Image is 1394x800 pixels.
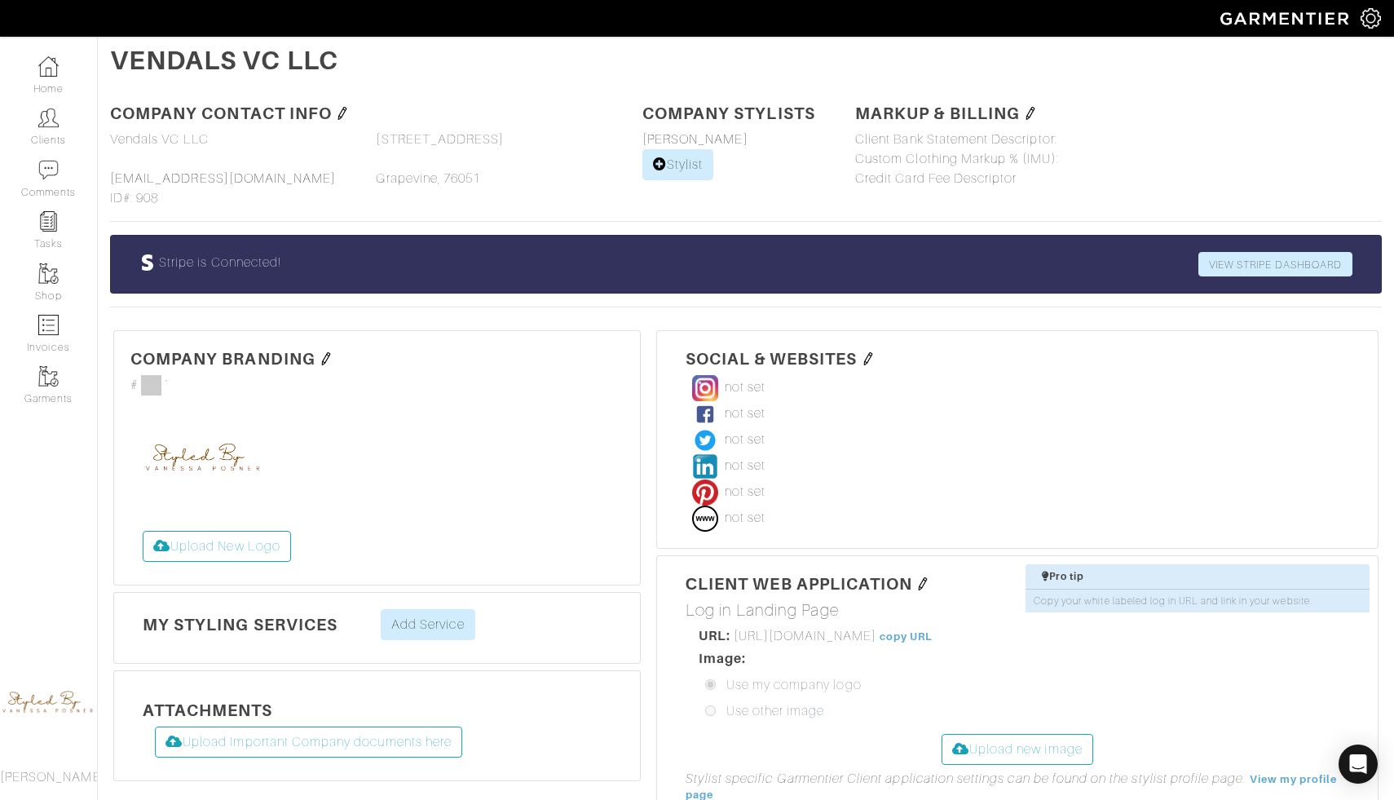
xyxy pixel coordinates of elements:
[139,254,156,271] img: stripeLogo-a5a0b105ef774b315ea9413633ac59ebdea70fbe11df5d15dccc025e26b8fc9b.png
[916,577,929,590] img: pen-cf24a1663064a2ec1b9c1bd2387e9de7a2fa800b781884d57f21acf72779bad2.png
[642,149,713,180] a: Stylist
[1026,590,1370,612] div: Copy your white labeled log in URL and link in your website.
[726,701,825,721] label: Use other image
[843,169,1109,188] div: Credit Card Fee Descriptor
[110,130,209,149] span: Vendals VC LLC
[686,349,858,368] span: Social & Websites
[38,366,59,387] img: garments-icon-b7da505a4dc4fd61783c78ac3ca0ef83fa9d6f193b1c9dc38574b1d14d53ca28.png
[880,630,933,643] a: copy URL
[130,375,138,395] span: #
[692,375,718,401] img: instagram-ca3bc792a033a2c9429fd021af625c3049b16be64d72d12f1b3be3ecbc60b429.png
[1024,107,1037,120] img: pen-cf24a1663064a2ec1b9c1bd2387e9de7a2fa800b781884d57f21acf72779bad2.png
[38,108,59,128] img: clients-icon-6bae9207a08558b7cb47a8932f037763ab4055f8c8b6bfacd5dc20c3e0201464.png
[725,378,765,397] span: not set
[110,104,332,122] span: Company Contact Info
[1042,569,1361,584] div: Pro tip
[143,531,291,562] label: Upload New Logo
[1198,252,1352,276] a: VIEW STRIPE DASHBOARD
[686,574,913,593] span: Сlient Web Application
[725,430,765,449] span: not set
[692,427,718,453] img: twitter-e883f9cd8240719afd50c0ee89db83673970c87530b2143747009cad9852be48.png
[1361,8,1381,29] img: gear-icon-white-bd11855cb880d31180b6d7d6211b90ccbf57a29d726f0c71d8c61bd08dd39cc2.png
[843,130,1109,149] div: Client Bank Statement Descriptor:
[38,211,59,232] img: reminder-icon-8004d30b9f0a5d33ae49ab947aed9ed385cf756f9e5892f1edd6e32f2345188e.png
[376,169,480,188] span: Grapevine, 76051
[855,104,1020,122] span: Markup & Billing
[862,352,875,365] img: pen-cf24a1663064a2ec1b9c1bd2387e9de7a2fa800b781884d57f21acf72779bad2.png
[159,255,281,270] span: Stripe is Connected!
[726,675,862,695] label: Use my company logo
[110,45,1382,76] h2: Vendals VC LLC
[381,609,475,640] a: Add Service
[725,404,765,423] span: not set
[320,352,333,365] img: pen-cf24a1663064a2ec1b9c1bd2387e9de7a2fa800b781884d57f21acf72779bad2.png
[942,734,1093,765] label: Upload new image
[38,315,59,335] img: orders-icon-0abe47150d42831381b5fb84f609e132dff9fe21cb692f30cb5eec754e2cba89.png
[692,401,718,427] img: facebook-317dd1732a6ad44248c5b87731f7b9da87357f1ebddc45d2c594e0cd8ab5f9a2.png
[130,349,315,368] span: Company Branding
[110,188,158,208] span: ID#: 908
[143,701,273,719] span: Attachments
[110,171,336,186] a: [EMAIL_ADDRESS][DOMAIN_NAME]
[130,375,624,396] div: `
[143,402,265,524] img: 1758472954373.png
[376,130,504,149] span: [STREET_ADDRESS]
[725,456,765,475] span: not set
[843,149,1109,169] div: Custom Clothing Markup % (IMU):
[1339,745,1378,784] div: Open Intercom Messenger
[692,506,718,532] img: website-7c1d345177191472bde3b385a3dfc09e683c6cc9c740836e1c7612723a46e372.png
[699,628,730,643] span: URL:
[155,727,462,758] label: Upload Important Company documents here
[725,508,765,528] span: not set
[725,482,765,502] span: not set
[143,615,337,634] span: My Styling Services
[642,132,748,147] a: [PERSON_NAME]
[336,107,349,120] img: pen-cf24a1663064a2ec1b9c1bd2387e9de7a2fa800b781884d57f21acf72779bad2.png
[686,771,1246,786] span: Stylist specific Garmentier Client application settings can be found on the stylist profile page.
[38,56,59,77] img: dashboard-icon-dbcd8f5a0b271acd01030246c82b418ddd0df26cd7fceb0bd07c9910d44c42f6.png
[1212,4,1361,33] img: garmentier-logo-header-white-b43fb05a5012e4ada735d5af1a66efaba907eab6374d6393d1fbf88cb4ef424d.png
[642,104,815,122] span: Company Stylists
[692,480,718,506] img: pinterest-17a07f8e48f40589751b57ff18201fc99a9eae9d7246957fa73960b728dbe378.png
[734,629,876,643] span: [URL][DOMAIN_NAME]
[38,160,59,180] img: comment-icon-a0a6a9ef722e966f86d9cbdc48e553b5cf19dbc54f86b18d962a5391bc8f6eb6.png
[692,453,718,480] img: linkedin-d037f5688c3efc26aa711fca27d2530e9b4315c93c202ca79e62a18a10446be8.png
[699,651,746,666] span: Image:
[686,600,1349,620] h5: Log in Landing Page
[38,263,59,284] img: garments-icon-b7da505a4dc4fd61783c78ac3ca0ef83fa9d6f193b1c9dc38574b1d14d53ca28.png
